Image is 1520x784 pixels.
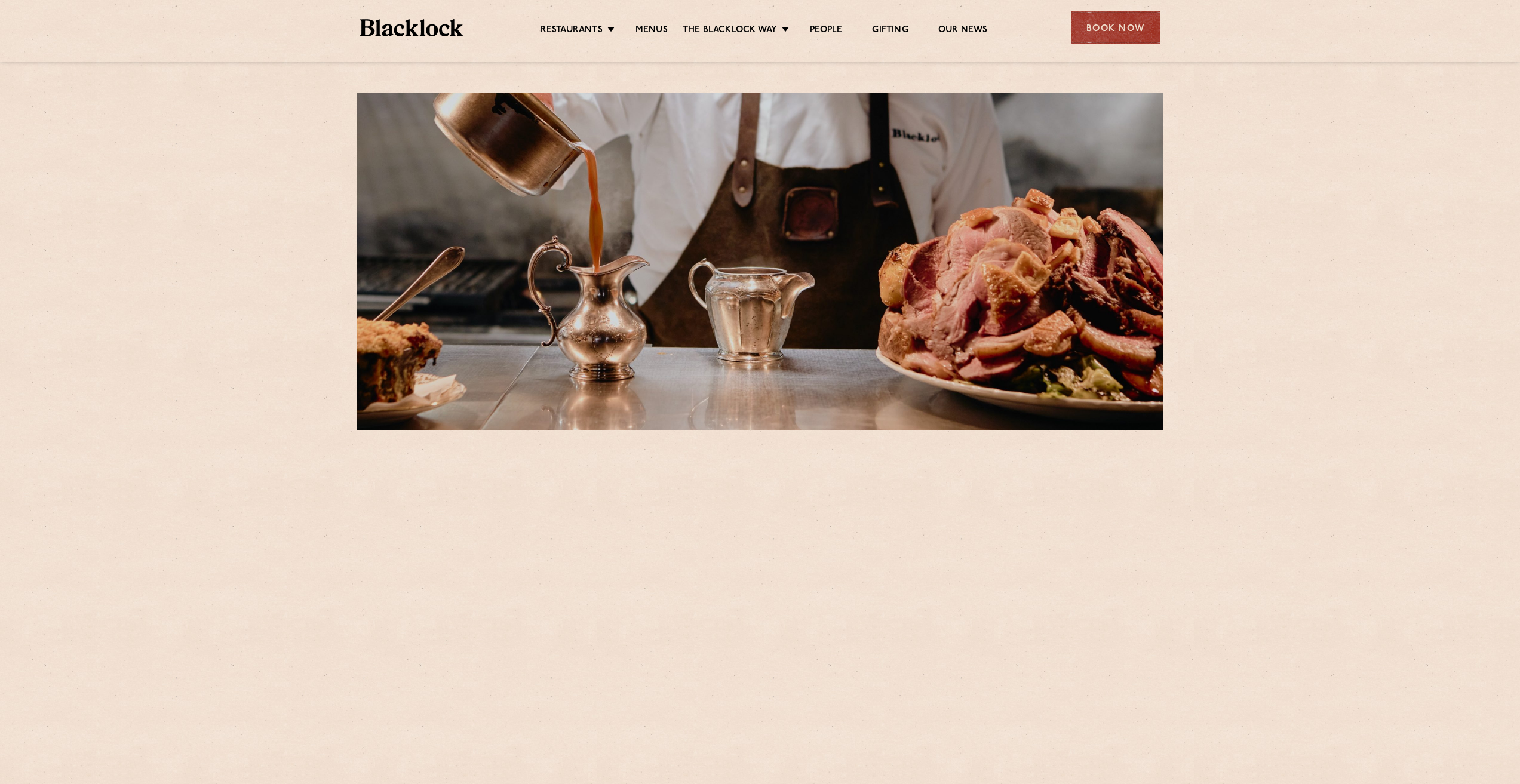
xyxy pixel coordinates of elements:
[635,24,668,38] a: Menus
[541,24,603,38] a: Restaurants
[360,19,463,36] img: BL_Textured_Logo-footer-cropped.svg
[810,24,842,38] a: People
[872,24,908,38] a: Gifting
[938,24,988,38] a: Our News
[683,24,777,38] a: The Blacklock Way
[1071,11,1160,44] div: Book Now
